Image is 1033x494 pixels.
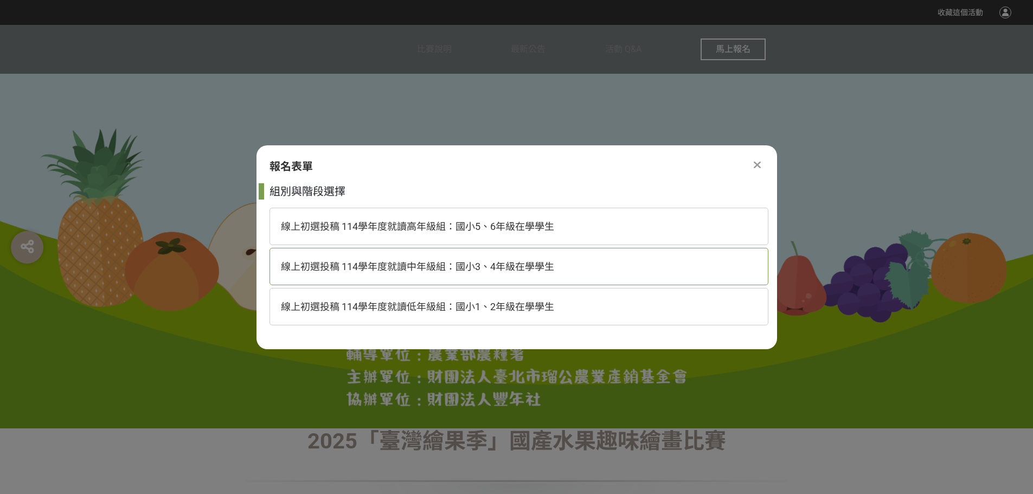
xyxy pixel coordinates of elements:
button: 馬上報名 [701,39,766,60]
span: 線上初選投稿 114學年度就讀中年級組：國小3、4年級在學學生 [281,261,554,272]
a: 活動 Q&A [605,25,641,74]
span: 報名表單 [270,160,313,173]
span: 收藏這個活動 [938,8,983,17]
span: 線上初選投稿 114學年度就讀高年級組：國小5、6年級在學學生 [281,221,554,232]
h1: 2025「臺灣繪果季」國產水果趣味繪畫比賽 [246,428,788,454]
span: 活動 Q&A [605,44,641,54]
span: 比賽說明 [417,44,452,54]
div: 組別與階段選擇 [270,183,768,200]
a: 最新公告 [511,25,546,74]
span: 馬上報名 [716,44,750,54]
span: 線上初選投稿 114學年度就讀低年級組：國小1、2年級在學學生 [281,301,554,312]
a: 比賽說明 [417,25,452,74]
span: 最新公告 [511,44,546,54]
